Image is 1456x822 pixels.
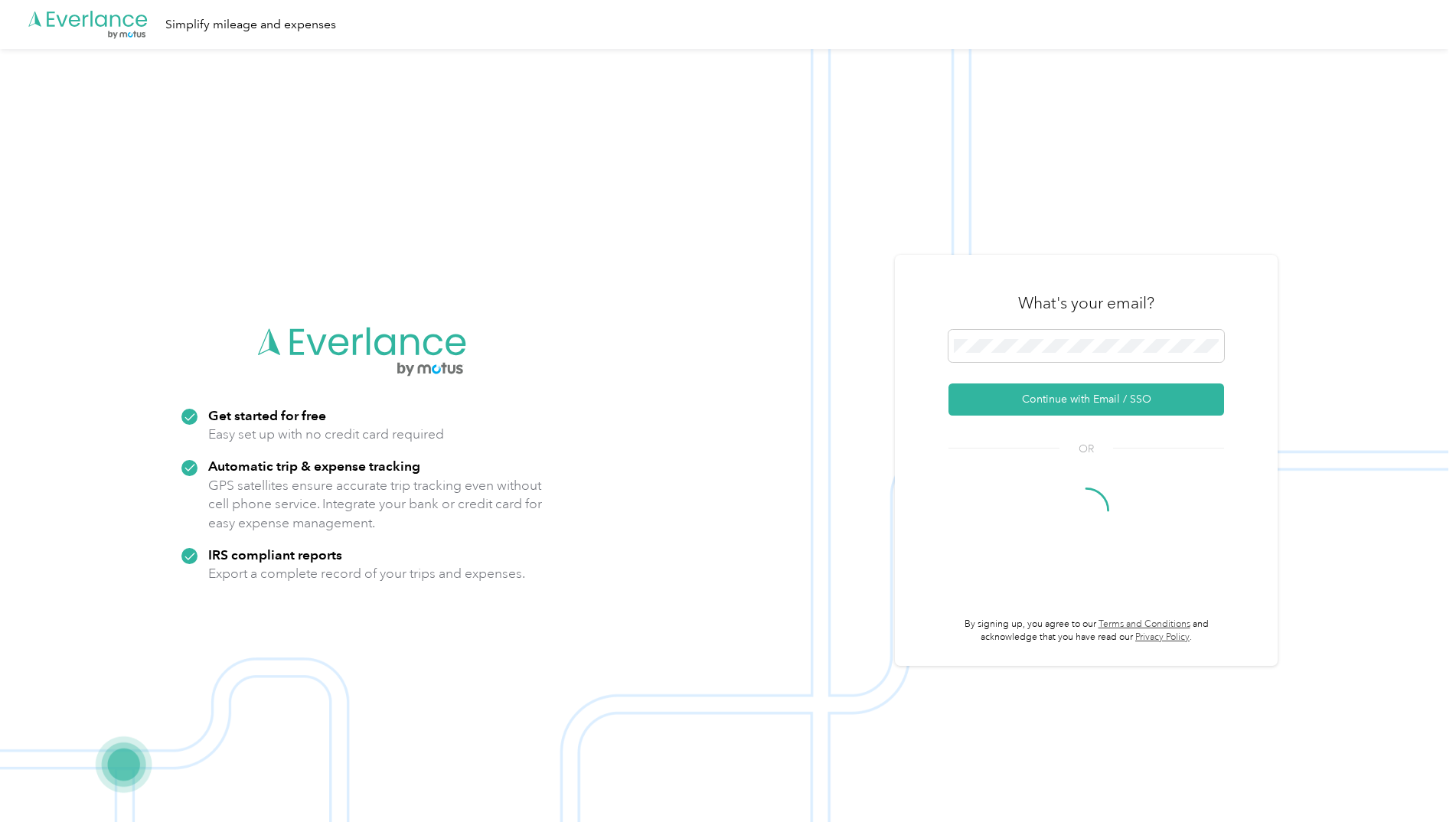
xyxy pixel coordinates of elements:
[948,618,1224,644] p: By signing up, you agree to our and acknowledge that you have read our .
[165,15,336,34] div: Simplify mileage and expenses
[208,407,326,423] strong: Get started for free
[208,458,420,474] strong: Automatic trip & expense tracking
[1099,618,1190,630] a: Terms and Conditions
[208,425,444,444] p: Easy set up with no credit card required
[1135,631,1190,643] a: Privacy Policy
[208,546,342,563] strong: IRS compliant reports
[1018,292,1154,314] h3: What's your email?
[948,383,1224,416] button: Continue with Email / SSO
[1059,441,1113,457] span: OR
[208,564,525,583] p: Export a complete record of your trips and expenses.
[208,476,543,533] p: GPS satellites ensure accurate trip tracking even without cell phone service. Integrate your bank...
